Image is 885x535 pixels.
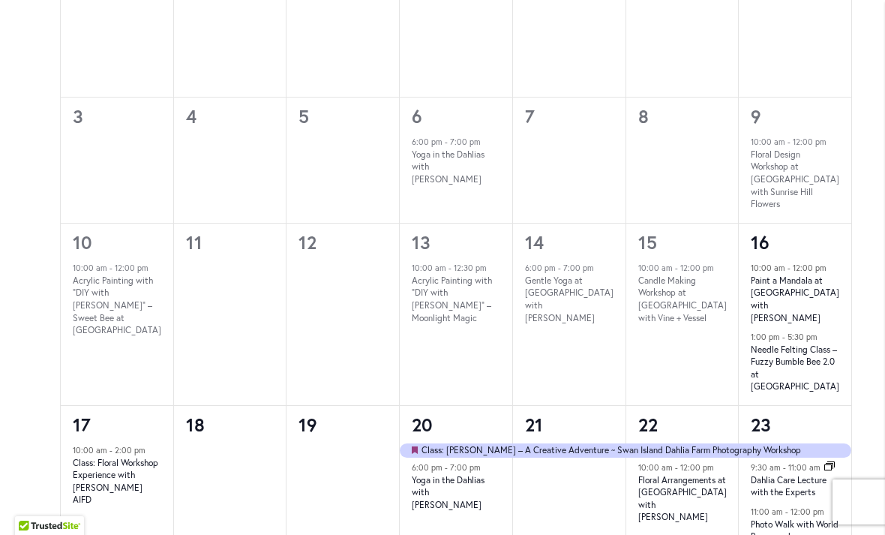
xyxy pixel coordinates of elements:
[751,104,761,128] a: 9
[751,263,785,273] time: 10:00 am
[109,445,112,455] span: -
[115,445,145,455] time: 2:00 pm
[638,104,649,128] time: 8
[787,263,790,273] span: -
[785,506,788,517] span: -
[680,263,714,273] time: 12:00 pm
[412,275,492,324] a: Acrylic Painting with “DIY with [PERSON_NAME]” – Moonlight Magic
[73,457,158,506] a: Class: Floral Workshop Experience with [PERSON_NAME] AIFD
[787,332,817,342] time: 5:30 pm
[115,263,148,273] time: 12:00 pm
[448,263,451,273] span: -
[751,506,783,517] time: 11:00 am
[298,413,317,437] time: 19
[412,474,484,511] a: Yoga in the Dahlias with [PERSON_NAME]
[412,104,422,128] a: 6
[751,474,826,499] a: Dahlia Care Lecture with the Experts
[793,137,826,147] time: 12:00 pm
[73,413,91,437] a: 17
[73,104,83,128] time: 3
[675,263,678,273] span: -
[638,230,657,254] a: 15
[186,104,196,128] time: 4
[450,137,481,147] time: 7:00 pm
[638,474,727,524] a: Floral Arrangements at [GEOGRAPHIC_DATA] with [PERSON_NAME]
[73,445,107,455] time: 10:00 am
[109,263,112,273] span: -
[525,275,613,324] a: Gentle Yoga at [GEOGRAPHIC_DATA] with [PERSON_NAME]
[73,230,92,254] a: 10
[412,137,442,147] time: 6:00 pm
[558,263,561,273] span: -
[793,263,826,273] time: 12:00 pm
[638,263,673,273] time: 10:00 am
[298,230,316,254] time: 12
[412,230,430,254] a: 13
[525,230,544,254] a: 14
[186,230,202,254] time: 11
[751,344,839,393] a: Needle Felting Class – Fuzzy Bumble Bee 2.0 at [GEOGRAPHIC_DATA]
[751,413,771,437] a: 23
[454,263,487,273] time: 12:30 pm
[412,413,433,437] a: 20
[445,137,448,147] span: -
[11,482,53,524] iframe: Launch Accessibility Center
[73,275,161,336] a: Acrylic Painting with “DIY with [PERSON_NAME]” – Sweet Bee at [GEOGRAPHIC_DATA]
[412,263,446,273] time: 10:00 am
[298,104,309,128] time: 5
[751,149,839,210] a: Floral Design Workshop at [GEOGRAPHIC_DATA] with Sunrise Hill Flowers
[787,137,790,147] span: -
[412,149,484,185] a: Yoga in the Dahlias with [PERSON_NAME]
[638,275,727,324] a: Candle Making Workshop at [GEOGRAPHIC_DATA] with Vine + Vessel
[751,275,839,324] a: Paint a Mandala at [GEOGRAPHIC_DATA] with [PERSON_NAME]
[790,506,824,517] time: 12:00 pm
[751,137,785,147] time: 10:00 am
[525,413,543,437] a: 21
[751,332,780,342] time: 1:00 pm
[525,263,556,273] time: 6:00 pm
[782,332,785,342] span: -
[73,263,107,273] time: 10:00 am
[638,413,658,437] a: 22
[751,230,769,254] a: 16
[186,413,205,437] time: 18
[563,263,594,273] time: 7:00 pm
[525,104,535,128] time: 7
